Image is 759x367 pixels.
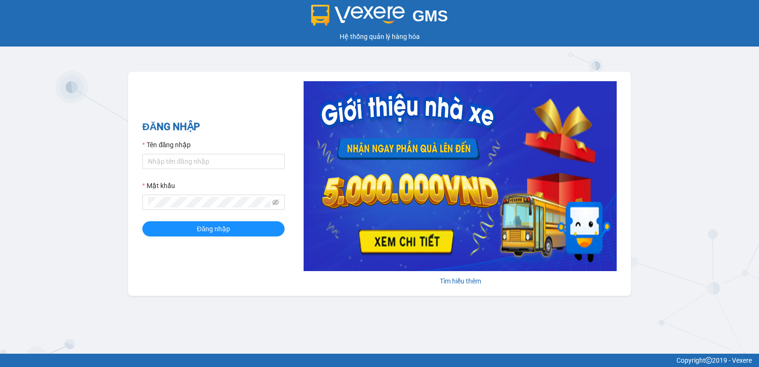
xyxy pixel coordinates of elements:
a: GMS [311,14,448,22]
span: Đăng nhập [197,224,230,234]
input: Mật khẩu [148,197,270,207]
label: Mật khẩu [142,180,175,191]
h2: ĐĂNG NHẬP [142,119,285,135]
span: eye-invisible [272,199,279,206]
span: copyright [705,357,712,364]
input: Tên đăng nhập [142,154,285,169]
div: Hệ thống quản lý hàng hóa [2,31,757,42]
img: banner-0 [304,81,617,271]
img: logo 2 [311,5,405,26]
button: Đăng nhập [142,221,285,236]
div: Copyright 2019 - Vexere [7,355,752,366]
div: Tìm hiểu thêm [304,276,617,286]
span: GMS [412,7,448,25]
label: Tên đăng nhập [142,140,191,150]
